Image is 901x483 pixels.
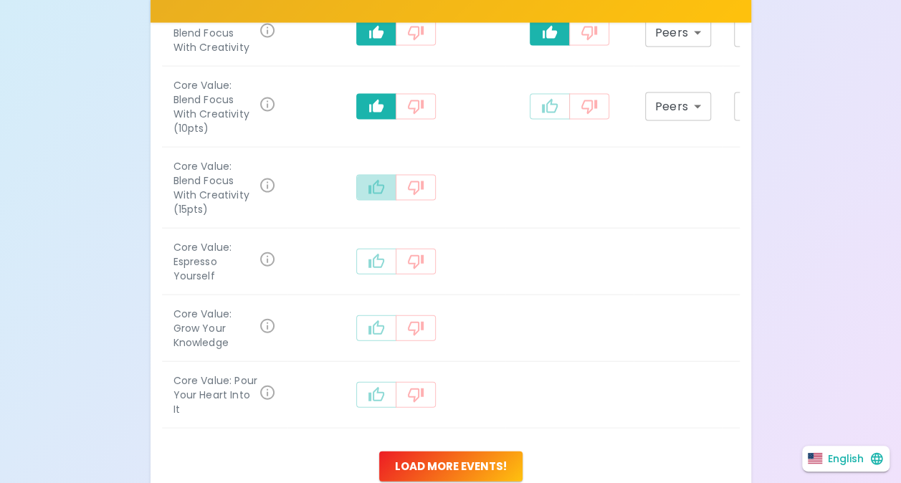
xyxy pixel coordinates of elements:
div: Core Value: Blend Focus With Creativity [173,11,259,54]
div: Peers [645,19,711,47]
svg: Achieve goals today and innovate for tomorrow [259,22,276,39]
img: United States flag [808,453,822,464]
svg: Follow your curiosity and learn together [259,317,276,335]
svg: Come to work to make a difference in your own way [259,384,276,401]
button: Load more events! [379,451,523,482]
svg: Achieve goals today and innovate for tomorrow [259,177,276,194]
div: Core Value: Blend Focus With Creativity (10pts) [173,78,259,135]
p: English [828,451,864,466]
div: Social media shoutout [734,19,893,47]
svg: Share your voice and your ideas [259,251,276,268]
svg: Achieve goals today and innovate for tomorrow [259,96,276,113]
button: English [802,446,890,472]
div: Core Value: Blend Focus With Creativity (15pts) [173,159,259,216]
div: Core Value: Grow Your Knowledge [173,307,259,350]
div: Peers [645,92,711,121]
div: Core Value: Pour Your Heart Into It [173,373,259,416]
div: Core Value: Espresso Yourself [173,240,259,283]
